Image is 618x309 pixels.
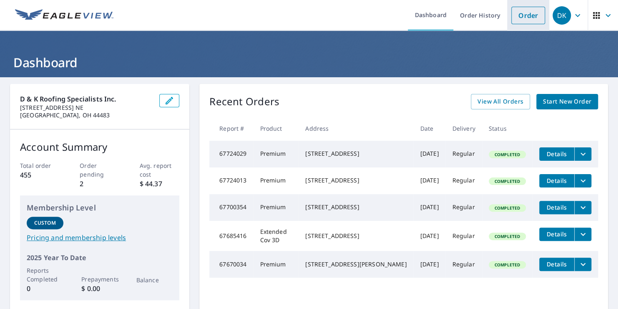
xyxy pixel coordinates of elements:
th: Date [414,116,446,141]
button: detailsBtn-67670034 [539,258,574,271]
div: [STREET_ADDRESS] [305,149,407,158]
span: Completed [490,152,525,157]
p: 0 [27,284,63,294]
a: Order [511,7,545,24]
p: 2025 Year To Date [27,253,173,263]
td: [DATE] [414,221,446,251]
span: Details [544,260,569,268]
div: [STREET_ADDRESS][PERSON_NAME] [305,260,407,268]
p: [STREET_ADDRESS] NE [20,104,153,111]
span: Details [544,230,569,238]
span: Completed [490,205,525,211]
p: Recent Orders [209,94,279,109]
td: Regular [445,221,482,251]
p: Balance [136,276,173,284]
td: Extended Cov 3D [253,221,299,251]
div: DK [553,6,571,25]
div: [STREET_ADDRESS] [305,232,407,240]
td: [DATE] [414,251,446,278]
td: 67670034 [209,251,253,278]
span: Completed [490,262,525,268]
span: Start New Order [543,96,591,107]
span: View All Orders [477,96,523,107]
p: Order pending [80,161,120,179]
div: [STREET_ADDRESS] [305,203,407,211]
button: detailsBtn-67724029 [539,147,574,161]
img: EV Logo [15,9,113,22]
span: Details [544,203,569,211]
td: Premium [253,141,299,167]
span: Details [544,150,569,158]
td: Premium [253,251,299,278]
h1: Dashboard [10,54,608,71]
p: $ 44.37 [140,179,180,189]
td: Regular [445,167,482,194]
div: [STREET_ADDRESS] [305,176,407,185]
th: Report # [209,116,253,141]
td: 67685416 [209,221,253,251]
button: filesDropdownBtn-67670034 [574,258,591,271]
p: Custom [34,219,56,227]
button: detailsBtn-67724013 [539,174,574,187]
th: Delivery [445,116,482,141]
p: Membership Level [27,202,173,213]
td: 67724013 [209,167,253,194]
button: detailsBtn-67685416 [539,228,574,241]
p: 455 [20,170,60,180]
p: Total order [20,161,60,170]
button: filesDropdownBtn-67700354 [574,201,591,214]
td: [DATE] [414,167,446,194]
button: filesDropdownBtn-67724029 [574,147,591,161]
p: [GEOGRAPHIC_DATA], OH 44483 [20,111,153,119]
p: $ 0.00 [81,284,118,294]
p: Avg. report cost [140,161,180,179]
p: 2 [80,179,120,189]
td: 67724029 [209,141,253,167]
p: Account Summary [20,139,179,154]
p: Reports Completed [27,266,63,284]
td: [DATE] [414,194,446,221]
a: Start New Order [536,94,598,109]
button: filesDropdownBtn-67685416 [574,228,591,241]
button: detailsBtn-67700354 [539,201,574,214]
td: Premium [253,194,299,221]
td: [DATE] [414,141,446,167]
td: Regular [445,141,482,167]
p: D & K Roofing Specialists Inc. [20,94,153,104]
button: filesDropdownBtn-67724013 [574,174,591,187]
span: Details [544,177,569,185]
td: Regular [445,251,482,278]
td: Regular [445,194,482,221]
th: Status [482,116,533,141]
p: Prepayments [81,275,118,284]
th: Address [299,116,413,141]
td: 67700354 [209,194,253,221]
a: Pricing and membership levels [27,233,173,243]
span: Completed [490,178,525,184]
span: Completed [490,233,525,239]
th: Product [253,116,299,141]
a: View All Orders [471,94,530,109]
td: Premium [253,167,299,194]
